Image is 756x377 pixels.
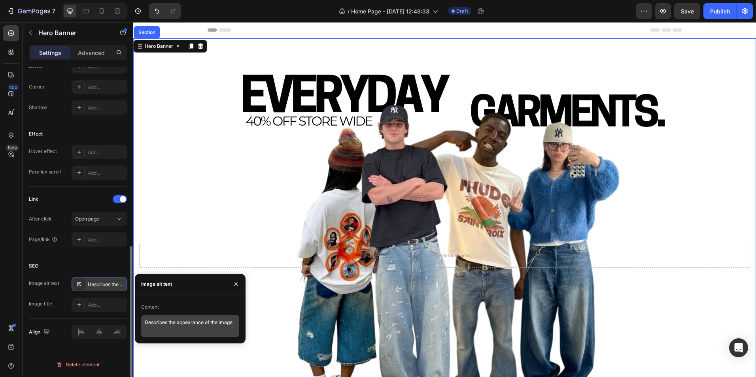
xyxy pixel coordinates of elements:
div: Describes the appearance of the image [88,281,125,288]
div: Add... [88,149,125,156]
div: SEO [29,262,38,270]
div: Section [4,8,24,13]
div: Image title [29,300,52,307]
span: Save [681,8,694,15]
span: Open page [75,216,99,222]
div: Shadow [29,104,47,111]
iframe: Design area [133,22,756,377]
p: Settings [39,49,61,57]
button: 7 [3,3,59,19]
div: Effect [29,130,43,138]
div: Add... [88,84,125,91]
div: Parallax scroll [29,168,61,175]
div: After click [29,215,52,222]
span: Home Page - [DATE] 12:49:33 [351,7,429,15]
div: Content [141,303,159,311]
div: Page/link [29,236,58,243]
button: Publish [703,3,737,19]
div: 450 [8,84,19,90]
div: Add... [88,170,125,177]
p: Hero Banner [38,28,106,38]
div: Beta [6,145,19,151]
div: Drop element here [295,230,337,237]
button: Open page [72,212,127,226]
div: Corner [29,83,45,90]
div: Undo/Redo [149,3,181,19]
p: Advanced [78,49,105,57]
div: Open Intercom Messenger [729,338,748,357]
span: / [348,7,350,15]
div: Align [29,327,51,337]
div: Hero Banner [10,21,42,28]
button: Save [674,3,700,19]
div: Image alt text [141,281,172,288]
div: Publish [710,7,730,15]
div: Add... [88,236,125,243]
div: Add... [88,104,125,111]
div: Delete element [56,360,100,369]
div: Hover effect [29,148,57,155]
div: Image alt text [29,280,59,287]
span: Draft [456,8,468,15]
p: 7 [52,6,55,16]
div: Link [29,196,38,203]
div: Add... [88,302,125,309]
button: Delete element [29,358,127,371]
